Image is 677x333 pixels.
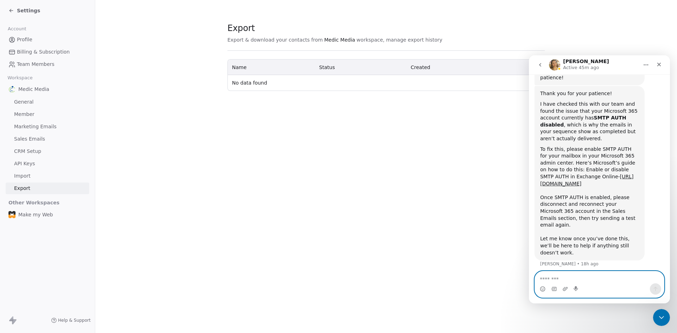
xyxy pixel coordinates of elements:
[6,109,89,120] a: Member
[58,317,91,323] span: Help & Support
[8,86,16,93] img: Logoicon.png
[14,135,45,143] span: Sales Emails
[411,64,430,70] span: Created
[17,48,70,56] span: Billing & Subscription
[8,7,40,14] a: Settings
[6,183,89,194] a: Export
[5,73,36,83] span: Workspace
[14,160,35,167] span: API Keys
[17,7,40,14] span: Settings
[319,64,335,70] span: Status
[6,197,62,208] span: Other Workspaces
[14,185,30,192] span: Export
[6,34,89,45] a: Profile
[14,148,41,155] span: CRM Setup
[14,172,30,180] span: Import
[227,23,443,33] span: Export
[6,58,89,70] a: Team Members
[6,158,89,169] a: API Keys
[232,64,246,70] span: Name
[6,46,89,58] a: Billing & Subscription
[529,55,670,303] iframe: Intercom live chat
[14,123,56,130] span: Marketing Emails
[51,317,91,323] a: Help & Support
[14,111,35,118] span: Member
[5,24,29,34] span: Account
[6,170,89,182] a: Import
[6,133,89,145] a: Sales Emails
[6,146,89,157] a: CRM Setup
[232,80,267,86] span: No data found
[17,36,32,43] span: Profile
[356,36,442,43] span: workspace, manage export history
[17,61,54,68] span: Team Members
[18,86,49,93] span: Medic Media
[324,36,355,43] span: Medic Media
[6,121,89,132] a: Marketing Emails
[653,309,670,326] iframe: Intercom live chat
[18,211,53,218] span: Make my Web
[8,211,16,218] img: favicon-orng.png
[6,96,89,108] a: General
[14,98,33,106] span: General
[227,36,323,43] span: Export & download your contacts from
